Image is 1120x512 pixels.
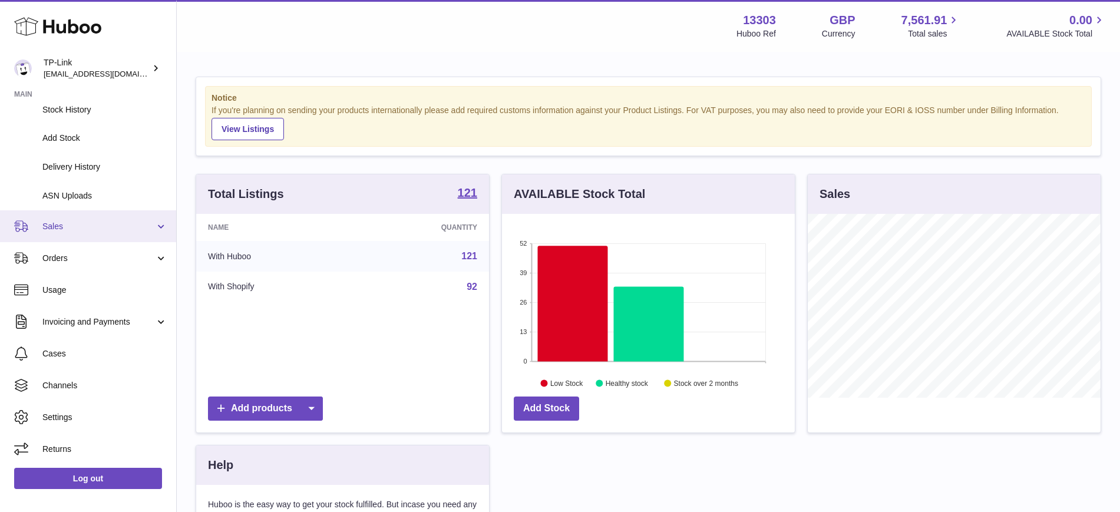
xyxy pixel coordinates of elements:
[42,412,167,423] span: Settings
[42,380,167,391] span: Channels
[822,28,855,39] div: Currency
[44,57,150,80] div: TP-Link
[14,468,162,489] a: Log out
[42,285,167,296] span: Usage
[901,12,947,28] span: 7,561.91
[42,104,167,115] span: Stock History
[743,12,776,28] strong: 13303
[42,133,167,144] span: Add Stock
[1069,12,1092,28] span: 0.00
[901,12,961,39] a: 7,561.91 Total sales
[42,190,167,202] span: ASN Uploads
[830,12,855,28] strong: GBP
[1006,12,1106,39] a: 0.00 AVAILABLE Stock Total
[908,28,960,39] span: Total sales
[14,60,32,77] img: internalAdmin-13303@internal.huboo.com
[42,316,155,328] span: Invoicing and Payments
[44,69,173,78] span: [EMAIL_ADDRESS][DOMAIN_NAME]
[42,348,167,359] span: Cases
[42,221,155,232] span: Sales
[1006,28,1106,39] span: AVAILABLE Stock Total
[736,28,776,39] div: Huboo Ref
[42,161,167,173] span: Delivery History
[42,253,155,264] span: Orders
[42,444,167,455] span: Returns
